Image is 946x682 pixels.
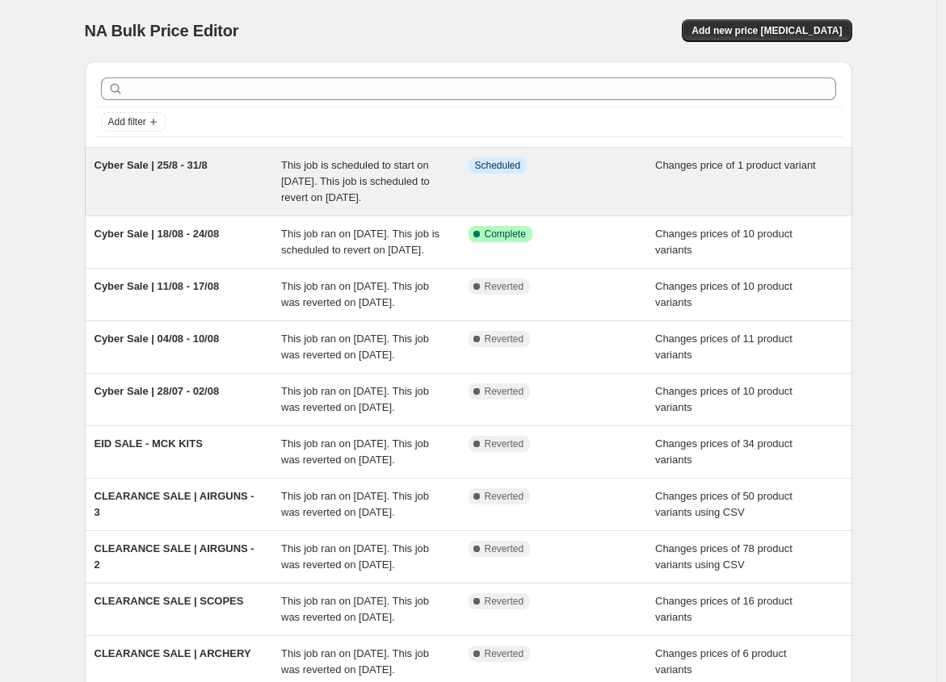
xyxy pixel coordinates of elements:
[655,333,793,361] span: Changes prices of 11 product variants
[475,159,521,172] span: Scheduled
[655,595,793,623] span: Changes prices of 16 product variants
[655,228,793,256] span: Changes prices of 10 product variants
[692,24,842,37] span: Add new price [MEDICAL_DATA]
[281,647,429,676] span: This job ran on [DATE]. This job was reverted on [DATE].
[281,333,429,361] span: This job ran on [DATE]. This job was reverted on [DATE].
[655,159,816,171] span: Changes price of 1 product variant
[281,595,429,623] span: This job ran on [DATE]. This job was reverted on [DATE].
[485,280,524,293] span: Reverted
[655,385,793,413] span: Changes prices of 10 product variants
[95,280,220,292] span: Cyber Sale | 11/08 - 17/08
[485,490,524,503] span: Reverted
[95,437,203,450] span: EID SALE - MCK KITS
[655,490,793,518] span: Changes prices of 50 product variants using CSV
[485,333,524,345] span: Reverted
[108,115,146,128] span: Add filter
[485,595,524,608] span: Reverted
[655,437,793,466] span: Changes prices of 34 product variants
[95,490,254,518] span: CLEARANCE SALE | AIRGUNS - 3
[281,542,429,571] span: This job ran on [DATE]. This job was reverted on [DATE].
[95,159,208,171] span: Cyber Sale | 25/8 - 31/8
[281,437,429,466] span: This job ran on [DATE]. This job was reverted on [DATE].
[95,333,220,345] span: Cyber Sale | 04/08 - 10/08
[95,228,220,240] span: Cyber Sale | 18/08 - 24/08
[95,385,220,397] span: Cyber Sale | 28/07 - 02/08
[95,647,251,659] span: CLEARANCE SALE | ARCHERY
[281,490,429,518] span: This job ran on [DATE]. This job was reverted on [DATE].
[95,595,244,607] span: CLEARANCE SALE | SCOPES
[485,385,524,398] span: Reverted
[655,647,787,676] span: Changes prices of 6 product variants
[485,542,524,555] span: Reverted
[281,280,429,308] span: This job ran on [DATE]. This job was reverted on [DATE].
[281,228,439,256] span: This job ran on [DATE]. This job is scheduled to revert on [DATE].
[485,228,526,241] span: Complete
[682,19,851,42] button: Add new price [MEDICAL_DATA]
[655,280,793,308] span: Changes prices of 10 product variants
[485,647,524,660] span: Reverted
[101,112,166,132] button: Add filter
[485,437,524,450] span: Reverted
[281,159,430,203] span: This job is scheduled to start on [DATE]. This job is scheduled to revert on [DATE].
[655,542,793,571] span: Changes prices of 78 product variants using CSV
[281,385,429,413] span: This job ran on [DATE]. This job was reverted on [DATE].
[95,542,254,571] span: CLEARANCE SALE | AIRGUNS - 2
[85,22,239,40] span: NA Bulk Price Editor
